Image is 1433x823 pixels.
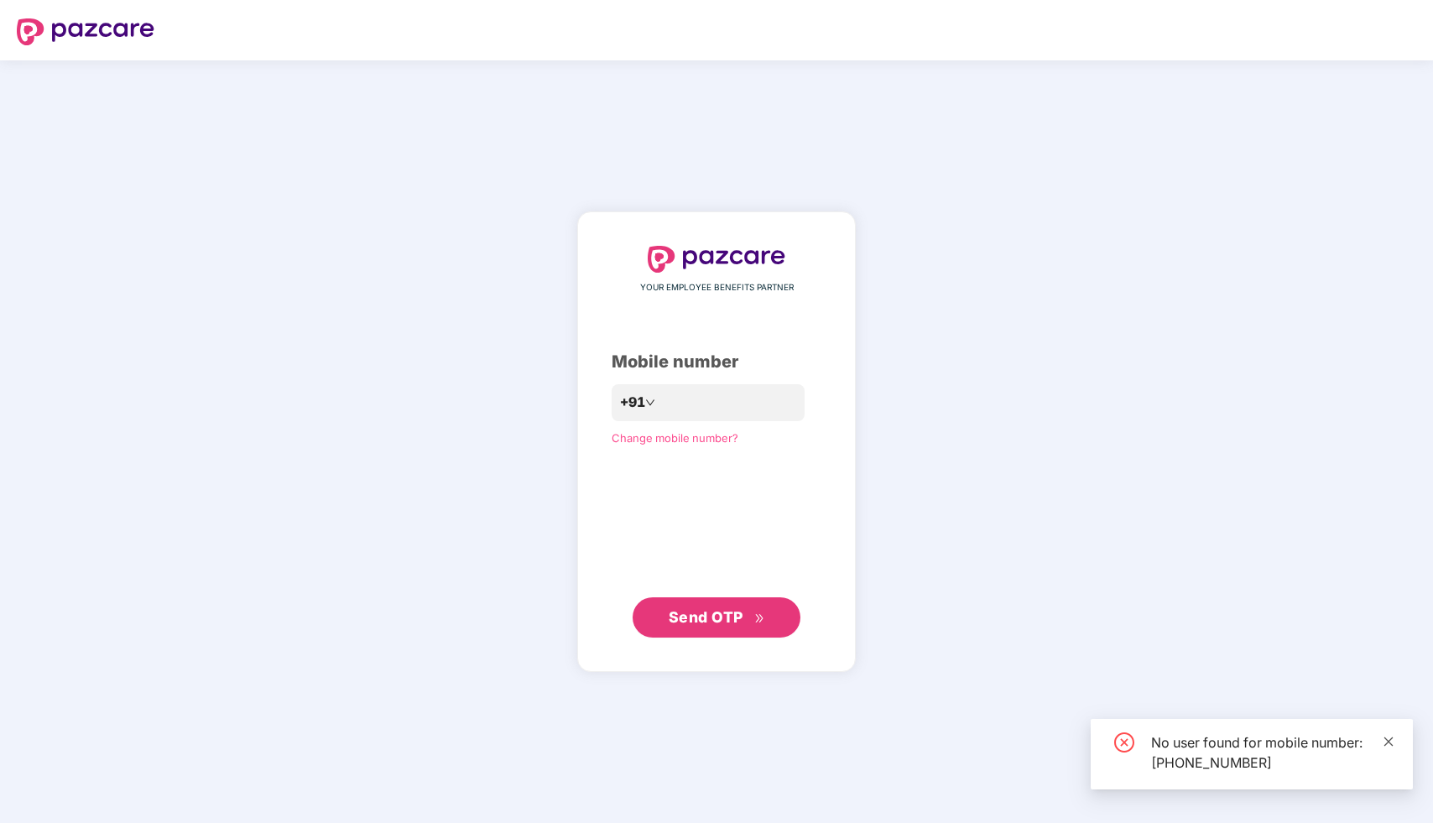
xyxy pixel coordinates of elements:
[1383,736,1394,747] span: close
[669,608,743,626] span: Send OTP
[612,431,738,445] a: Change mobile number?
[612,349,821,375] div: Mobile number
[620,392,645,413] span: +91
[648,246,785,273] img: logo
[633,597,800,638] button: Send OTPdouble-right
[645,398,655,408] span: down
[1151,732,1393,773] div: No user found for mobile number: [PHONE_NUMBER]
[1114,732,1134,753] span: close-circle
[754,613,765,624] span: double-right
[17,18,154,45] img: logo
[640,281,794,294] span: YOUR EMPLOYEE BENEFITS PARTNER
